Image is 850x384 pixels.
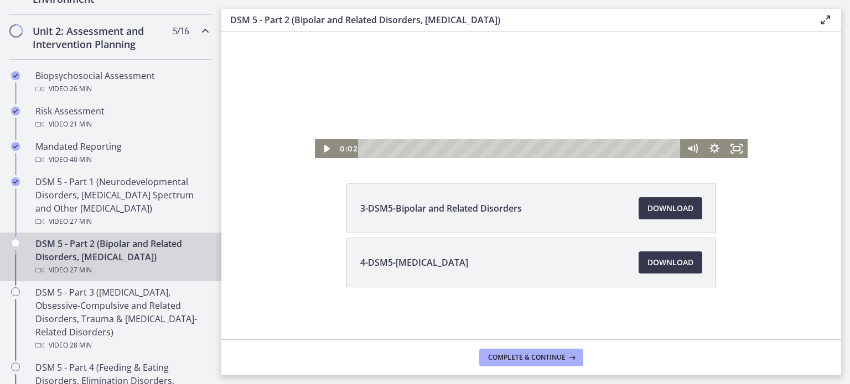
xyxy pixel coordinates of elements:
[35,237,208,277] div: DSM 5 - Part 2 (Bipolar and Related Disorders, [MEDICAL_DATA])
[173,24,189,38] span: 5 / 16
[68,82,92,96] span: · 26 min
[35,264,208,277] div: Video
[35,215,208,228] div: Video
[647,202,693,215] span: Download
[68,153,92,166] span: · 40 min
[35,153,208,166] div: Video
[35,140,208,166] div: Mandated Reporting
[639,251,702,273] a: Download
[230,13,801,27] h3: DSM 5 - Part 2 (Bipolar and Related Disorders, [MEDICAL_DATA])
[35,175,208,228] div: DSM 5 - Part 1 (Neurodevelopmental Disorders, [MEDICAL_DATA] Spectrum and Other [MEDICAL_DATA])
[35,118,208,131] div: Video
[360,256,468,269] span: 4-DSM5-[MEDICAL_DATA]
[11,177,20,186] i: Completed
[35,339,208,352] div: Video
[68,339,92,352] span: · 28 min
[68,264,92,277] span: · 27 min
[639,197,702,219] a: Download
[35,82,208,96] div: Video
[33,24,168,51] h2: Unit 2: Assessment and Intervention Planning
[68,215,92,228] span: · 27 min
[11,142,20,151] i: Completed
[68,118,92,131] span: · 21 min
[479,349,583,366] button: Complete & continue
[488,353,566,362] span: Complete & continue
[647,256,693,269] span: Download
[35,104,208,131] div: Risk Assessment
[35,286,208,352] div: DSM 5 - Part 3 ([MEDICAL_DATA], Obsessive-Compulsive and Related Disorders, Trauma & [MEDICAL_DAT...
[11,71,20,80] i: Completed
[11,107,20,115] i: Completed
[35,69,208,96] div: Biopsychosocial Assessment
